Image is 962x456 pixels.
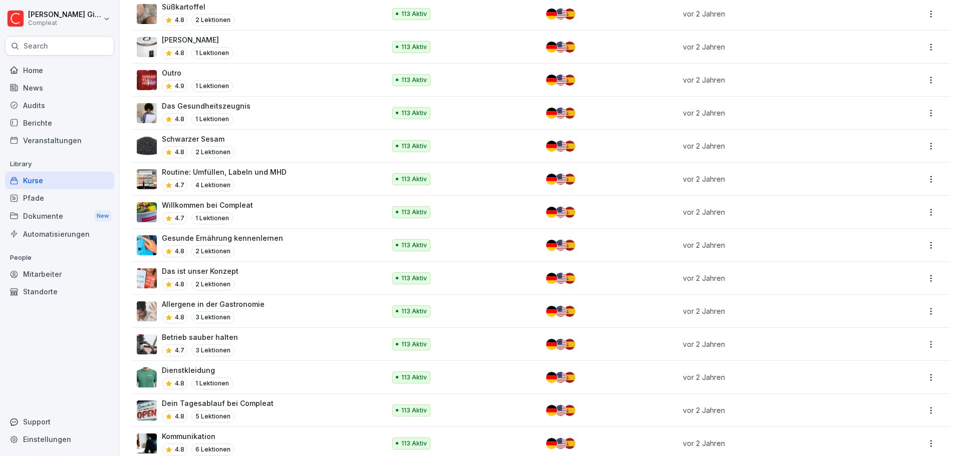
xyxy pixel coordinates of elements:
p: vor 2 Jahren [683,42,869,52]
img: es.svg [564,207,575,218]
img: us.svg [555,273,566,284]
p: Allergene in der Gastronomie [162,299,265,309]
p: 1 Lektionen [191,113,233,125]
p: Gesunde Ernährung kennenlernen [162,233,283,243]
img: us.svg [555,372,566,383]
img: es.svg [564,273,575,284]
p: Outro [162,68,233,78]
img: sl2tc32ssfi2gxyc58ni55f2.png [137,136,157,156]
div: Pfade [5,189,114,207]
p: vor 2 Jahren [683,108,869,118]
a: Einstellungen [5,430,114,448]
img: de.svg [546,405,557,416]
p: 4.7 [175,214,184,223]
img: de.svg [546,141,557,152]
p: 4.8 [175,49,184,58]
img: nrxk8kmss4rwik3sw7f6iset.png [137,400,157,420]
div: Support [5,413,114,430]
p: 1 Lektionen [191,47,233,59]
img: iv2tmt78jjf0gatpsiyuuxrc.png [137,268,157,288]
img: us.svg [555,339,566,350]
p: vor 2 Jahren [683,372,869,382]
img: es.svg [564,75,575,86]
p: 113 Aktiv [401,10,427,19]
img: es.svg [564,42,575,53]
p: [PERSON_NAME] [162,35,233,45]
img: es.svg [564,174,575,185]
img: us.svg [555,438,566,449]
img: de.svg [546,108,557,119]
p: 113 Aktiv [401,307,427,316]
p: Kommunikation [162,431,234,441]
a: Audits [5,97,114,114]
p: 4.8 [175,148,184,157]
img: es.svg [564,108,575,119]
div: Veranstaltungen [5,132,114,149]
img: de.svg [546,75,557,86]
img: us.svg [555,141,566,152]
p: 4.8 [175,247,184,256]
p: 5 Lektionen [191,410,234,422]
div: Berichte [5,114,114,132]
img: us.svg [555,405,566,416]
p: 113 Aktiv [401,175,427,184]
div: New [94,210,111,222]
p: 4.8 [175,313,184,322]
p: 113 Aktiv [401,340,427,349]
p: 6 Lektionen [191,443,234,455]
img: us.svg [555,9,566,20]
p: Dienstkleidung [162,365,233,375]
a: Kurse [5,172,114,189]
p: 2 Lektionen [191,146,234,158]
img: eejat4fac4ppw0f9jnw3szvg.png [137,433,157,453]
img: de.svg [546,9,557,20]
p: vor 2 Jahren [683,405,869,415]
a: News [5,79,114,97]
img: us.svg [555,207,566,218]
p: 113 Aktiv [401,76,427,85]
img: es.svg [564,339,575,350]
img: de.svg [546,207,557,218]
p: vor 2 Jahren [683,141,869,151]
p: Das ist unser Konzept [162,266,238,276]
p: Willkommen bei Compleat [162,200,253,210]
p: 113 Aktiv [401,274,427,283]
p: 113 Aktiv [401,241,427,250]
p: Routine: Umfüllen, Labeln und MHD [162,167,287,177]
img: us.svg [555,306,566,317]
img: es.svg [564,141,575,152]
p: 4.8 [175,16,184,25]
p: 2 Lektionen [191,14,234,26]
p: 113 Aktiv [401,142,427,151]
p: Library [5,156,114,172]
p: 1 Lektionen [191,80,233,92]
img: es.svg [564,438,575,449]
a: DokumenteNew [5,207,114,225]
img: es.svg [564,372,575,383]
p: 4.9 [175,82,184,91]
p: 4.8 [175,280,184,289]
p: Compleat [28,20,101,27]
p: 113 Aktiv [401,43,427,52]
img: jh1239vjz4zg47ddzaq3jyv9.png [137,235,157,255]
img: us.svg [555,174,566,185]
p: vor 2 Jahren [683,240,869,250]
img: us.svg [555,42,566,53]
a: Mitarbeiter [5,265,114,283]
p: vor 2 Jahren [683,273,869,283]
p: vor 2 Jahren [683,207,869,217]
div: Home [5,62,114,79]
p: Betrieb sauber halten [162,332,238,342]
p: 113 Aktiv [401,109,427,118]
p: Search [24,41,48,51]
p: 113 Aktiv [401,208,427,217]
a: Standorte [5,283,114,300]
p: vor 2 Jahren [683,339,869,349]
div: Automatisierungen [5,225,114,243]
p: 4.8 [175,379,184,388]
p: Süßkartoffel [162,2,234,12]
